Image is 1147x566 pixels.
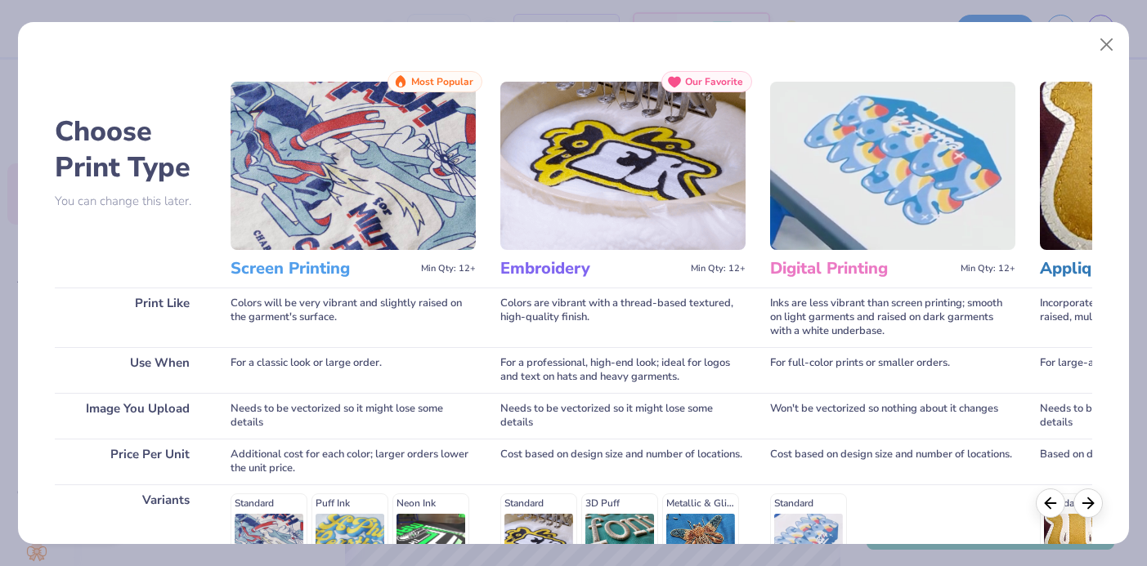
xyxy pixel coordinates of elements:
h2: Choose Print Type [55,114,206,185]
div: Colors are vibrant with a thread-based textured, high-quality finish. [500,287,746,347]
img: Screen Printing [231,82,476,250]
div: Won't be vectorized so nothing about it changes [770,393,1015,439]
span: Our Favorite [685,76,743,87]
div: Price Per Unit [55,439,206,484]
span: Min Qty: 12+ [421,263,476,274]
span: Min Qty: 12+ [961,263,1015,274]
h3: Screen Printing [231,258,414,279]
div: Inks are less vibrant than screen printing; smooth on light garments and raised on dark garments ... [770,287,1015,347]
div: For a professional, high-end look; ideal for logos and text on hats and heavy garments. [500,347,746,393]
div: Print Like [55,287,206,347]
span: Min Qty: 12+ [691,263,746,274]
div: Additional cost for each color; larger orders lower the unit price. [231,439,476,484]
img: Embroidery [500,82,746,250]
span: Most Popular [411,76,473,87]
div: Use When [55,347,206,393]
div: For a classic look or large order. [231,347,476,393]
button: Close [1091,29,1122,60]
div: Colors will be very vibrant and slightly raised on the garment's surface. [231,287,476,347]
img: Digital Printing [770,82,1015,250]
div: For full-color prints or smaller orders. [770,347,1015,393]
div: Cost based on design size and number of locations. [770,439,1015,484]
div: Cost based on design size and number of locations. [500,439,746,484]
h3: Digital Printing [770,258,954,279]
div: Needs to be vectorized so it might lose some details [231,393,476,439]
h3: Embroidery [500,258,684,279]
div: Image You Upload [55,393,206,439]
p: You can change this later. [55,194,206,208]
div: Needs to be vectorized so it might lose some details [500,393,746,439]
